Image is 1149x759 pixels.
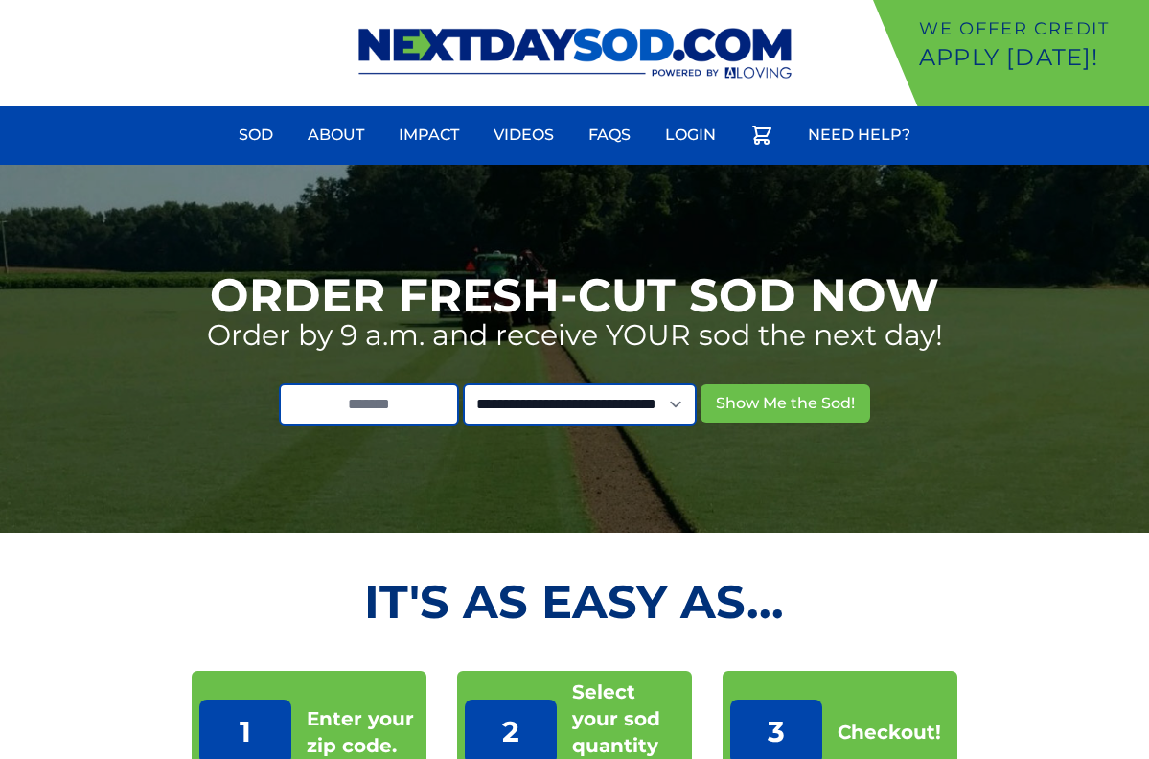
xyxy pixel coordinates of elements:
a: Need Help? [796,112,922,158]
a: FAQs [577,112,642,158]
a: Videos [482,112,565,158]
h1: Order Fresh-Cut Sod Now [210,272,939,318]
p: Enter your zip code. [307,705,419,759]
a: Login [654,112,727,158]
a: Impact [387,112,471,158]
button: Show Me the Sod! [701,384,870,423]
h2: It's as Easy As... [192,579,957,625]
a: Sod [227,112,285,158]
p: We offer Credit [919,15,1141,42]
a: About [296,112,376,158]
p: Apply [DATE]! [919,42,1141,73]
p: Checkout! [838,719,941,746]
p: Order by 9 a.m. and receive YOUR sod the next day! [207,318,943,353]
